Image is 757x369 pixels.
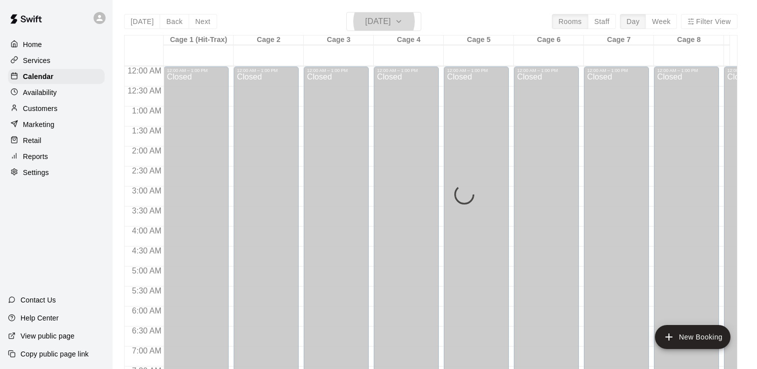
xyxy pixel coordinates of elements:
div: Cage 5 [444,35,514,45]
p: Home [23,39,42,49]
p: Reports [23,151,48,161]
span: 5:30 AM [130,286,164,295]
p: Calendar [23,71,54,81]
p: Marketing [23,119,55,129]
div: 12:00 AM – 1:00 PM [587,68,646,73]
div: Cage 4 [374,35,444,45]
div: 12:00 AM – 1:00 PM [377,68,436,73]
span: 1:30 AM [130,126,164,135]
p: Retail [23,135,42,145]
span: 5:00 AM [130,266,164,275]
div: Cage 6 [514,35,584,45]
a: Availability [8,85,105,100]
p: Copy public page link [21,349,89,359]
div: 12:00 AM – 1:00 PM [167,68,226,73]
span: 6:30 AM [130,326,164,335]
div: Cage 7 [584,35,654,45]
p: Contact Us [21,295,56,305]
p: Services [23,55,51,65]
a: Services [8,53,105,68]
p: Help Center [21,313,59,323]
div: Cage 8 [654,35,724,45]
span: 6:00 AM [130,306,164,315]
span: 12:00 AM [125,66,164,75]
a: Calendar [8,69,105,84]
p: Customers [23,103,58,113]
span: 12:30 AM [125,86,164,95]
div: 12:00 AM – 1:00 PM [237,68,296,73]
button: add [655,325,730,349]
div: Cage 3 [304,35,374,45]
a: Home [8,37,105,52]
span: 3:00 AM [130,186,164,195]
span: 7:00 AM [130,346,164,355]
p: View public page [21,331,75,341]
p: Availability [23,87,57,97]
a: Marketing [8,117,105,132]
div: 12:00 AM – 1:00 PM [307,68,366,73]
span: 2:00 AM [130,146,164,155]
div: Cage 1 (Hit-Trax) [164,35,234,45]
span: 4:00 AM [130,226,164,235]
p: Settings [23,167,49,177]
a: Retail [8,133,105,148]
span: 4:30 AM [130,246,164,255]
div: Cage 2 [234,35,304,45]
a: Settings [8,165,105,180]
a: Reports [8,149,105,164]
span: 3:30 AM [130,206,164,215]
div: 12:00 AM – 1:00 PM [517,68,576,73]
span: 2:30 AM [130,166,164,175]
div: 12:00 AM – 1:00 PM [657,68,716,73]
span: 1:00 AM [130,106,164,115]
a: Customers [8,101,105,116]
div: 12:00 AM – 1:00 PM [447,68,506,73]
